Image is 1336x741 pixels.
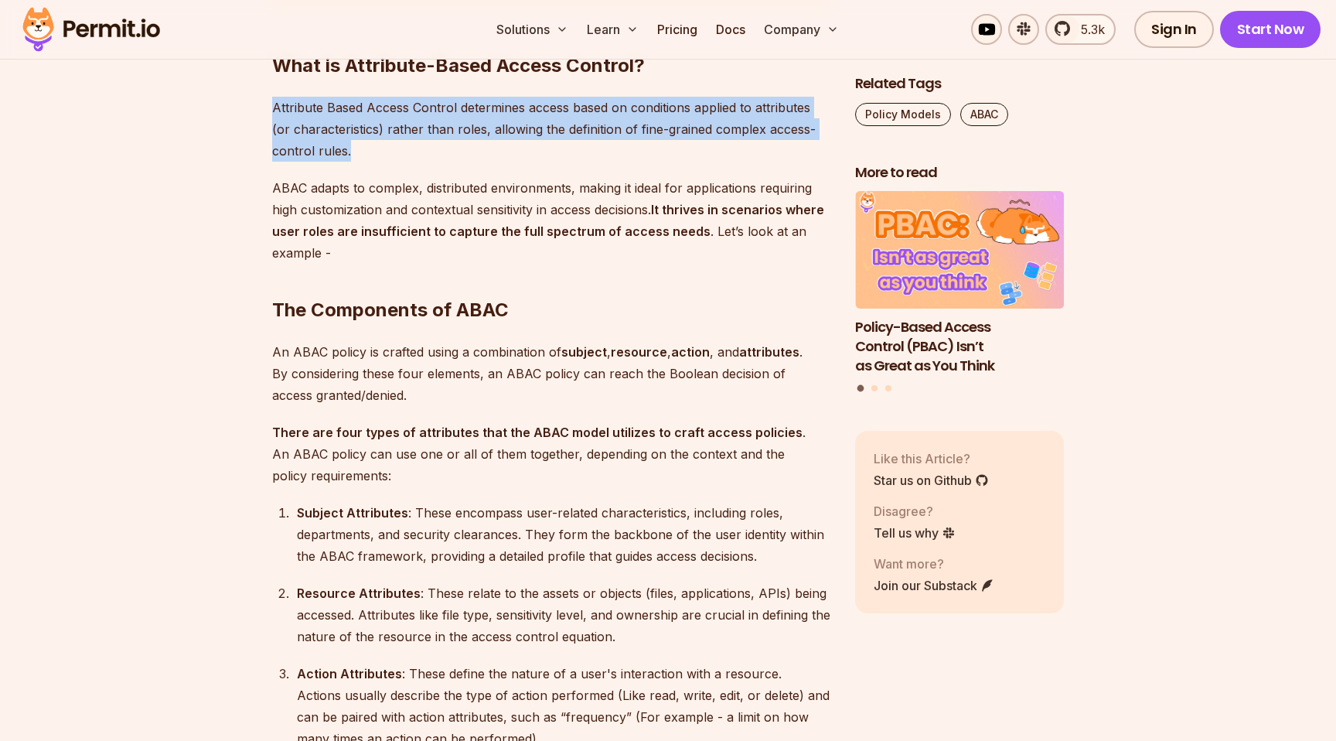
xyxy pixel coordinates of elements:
p: . An ABAC policy can use one or all of them together, depending on the context and the policy req... [272,422,830,487]
img: Permit logo [15,3,167,56]
strong: action [671,344,710,360]
li: 1 of 3 [855,192,1064,376]
button: Go to slide 1 [857,385,864,392]
strong: Action Attributes [297,666,402,681]
img: Policy-Based Access Control (PBAC) Isn’t as Great as You Think [855,192,1064,309]
a: Tell us why [874,524,956,542]
h2: Related Tags [855,74,1064,94]
strong: Subject Attributes [297,505,408,521]
button: Solutions [490,14,574,45]
h2: The Components of ABAC [272,236,830,323]
div: : These relate to the assets or objects (files, applications, APIs) being accessed. Attributes li... [297,582,830,647]
a: Policy-Based Access Control (PBAC) Isn’t as Great as You ThinkPolicy-Based Access Control (PBAC) ... [855,192,1064,376]
strong: resource [611,344,667,360]
p: An ABAC policy is crafted using a combination of , , , and . By considering these four elements, ... [272,341,830,406]
div: : These encompass user-related characteristics, including roles, departments, and security cleara... [297,502,830,567]
button: Go to slide 2 [871,385,878,391]
strong: There are four types of attributes that the ABAC model utilizes to craft access policies [272,425,803,440]
a: Policy Models [855,103,951,126]
p: Want more? [874,555,994,573]
a: Star us on Github [874,471,989,490]
strong: Resource Attributes [297,586,421,601]
strong: subject [561,344,607,360]
a: Docs [710,14,751,45]
a: Pricing [651,14,704,45]
div: Posts [855,192,1064,394]
h2: More to read [855,163,1064,183]
a: Sign In [1134,11,1214,48]
p: Like this Article? [874,449,989,468]
a: ABAC [960,103,1008,126]
a: 5.3k [1045,14,1116,45]
strong: What is Attribute-Based Access Control? [272,54,645,77]
a: Join our Substack [874,576,994,595]
button: Company [758,14,845,45]
strong: attributes [739,344,799,360]
a: Start Now [1220,11,1321,48]
p: ABAC adapts to complex, distributed environments, making it ideal for applications requiring high... [272,177,830,264]
strong: It thrives in scenarios where user roles are insufficient to capture the full spectrum of access ... [272,202,824,239]
span: 5.3k [1072,20,1105,39]
p: Attribute Based Access Control determines access based on conditions applied to attributes (or ch... [272,97,830,162]
button: Learn [581,14,645,45]
p: Disagree? [874,502,956,521]
h3: Policy-Based Access Control (PBAC) Isn’t as Great as You Think [855,318,1064,375]
button: Go to slide 3 [885,385,891,391]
